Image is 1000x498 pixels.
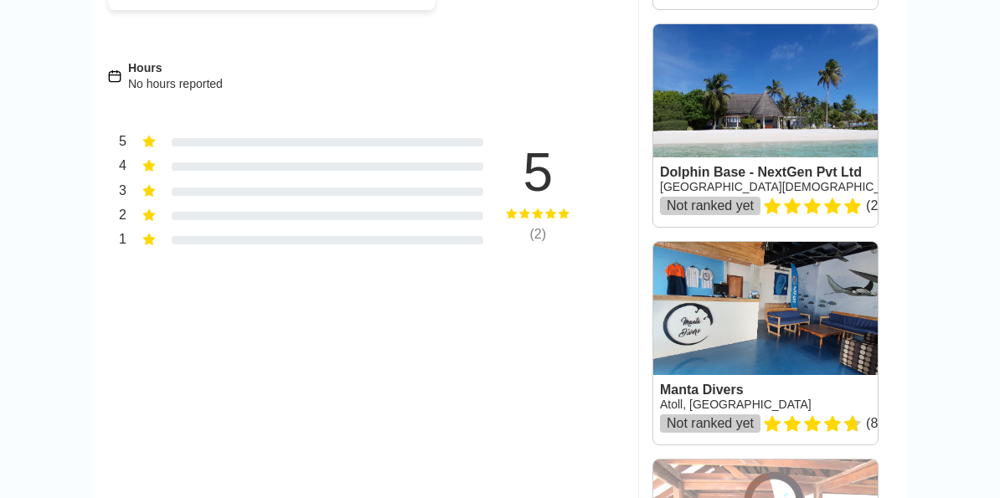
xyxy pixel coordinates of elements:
div: 2 [108,206,126,228]
div: 5 [108,132,126,154]
a: Atoll, [GEOGRAPHIC_DATA] [660,398,812,411]
div: 5 [475,146,601,199]
div: 3 [108,182,126,203]
div: ( 2 ) [475,227,601,242]
div: 1 [108,230,126,252]
div: 4 [108,157,126,178]
div: No hours reported [128,75,223,92]
span: Hours [128,61,162,74]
